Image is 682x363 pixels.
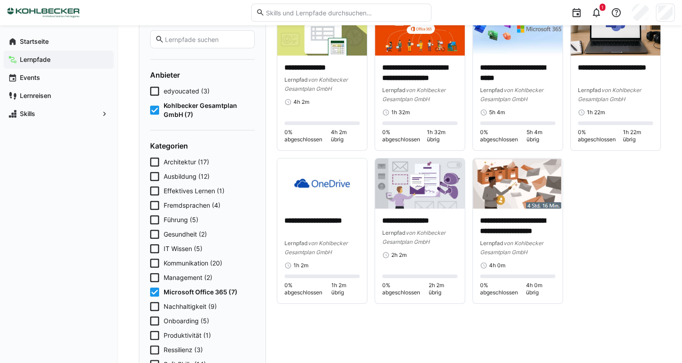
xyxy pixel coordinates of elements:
[293,98,309,106] span: 4h 2m
[164,259,222,268] span: Kommunikation (20)
[164,215,198,224] span: Führung (5)
[382,282,429,296] span: 0% abgeschlossen
[331,282,360,296] span: 1h 2m übrig
[382,87,445,102] span: von Kohlbecker Gesamtplan GmbH
[284,240,308,247] span: Lernpfad
[284,129,331,143] span: 0% abgeschlossen
[284,240,348,256] span: von Kohlbecker Gesamtplan GmbH
[382,87,406,93] span: Lernpfad
[277,5,367,56] img: image
[164,101,255,119] span: Kohlbecker Gesamtplan GmbH (7)
[164,273,212,282] span: Management (2)
[429,282,458,296] span: 2h 2m übrig
[164,230,207,239] span: Gesundheit (2)
[150,141,255,150] h4: Kategorien
[331,129,360,143] span: 4h 2m übrig
[284,76,308,83] span: Lernpfad
[164,331,211,340] span: Produktivität (1)
[480,240,543,256] span: von Kohlbecker Gesamtplan GmbH
[578,87,641,102] span: von Kohlbecker Gesamtplan GmbH
[382,129,427,143] span: 0% abgeschlossen
[293,262,308,269] span: 1h 2m
[164,288,238,297] span: Microsoft Office 365 (7)
[473,158,563,209] img: image
[623,129,653,143] span: 1h 22m übrig
[601,5,604,10] span: 1
[265,9,426,17] input: Skills und Lernpfade durchsuchen…
[150,70,255,79] h4: Anbieter
[480,240,503,247] span: Lernpfad
[391,109,410,116] span: 1h 32m
[164,316,209,326] span: Onboarding (5)
[526,129,555,143] span: 5h 4m übrig
[164,158,209,167] span: Architektur (17)
[277,158,367,209] img: image
[473,5,563,56] img: image
[375,5,465,56] img: image
[480,282,526,296] span: 0% abgeschlossen
[382,229,445,245] span: von Kohlbecker Gesamtplan GmbH
[480,87,503,93] span: Lernpfad
[489,109,505,116] span: 5h 4m
[164,302,217,311] span: Nachhaltigkeit (9)
[284,282,331,296] span: 0% abgeschlossen
[382,229,406,236] span: Lernpfad
[164,345,203,354] span: Ressilienz (3)
[480,87,543,102] span: von Kohlbecker Gesamtplan GmbH
[284,76,348,92] span: von Kohlbecker Gesamtplan GmbH
[164,186,224,195] span: Effektives Lernen (1)
[489,262,505,269] span: 4h 0m
[164,87,210,96] span: edyoucated (3)
[578,129,623,143] span: 0% abgeschlossen
[427,129,458,143] span: 1h 32m übrig
[164,201,220,210] span: Fremdsprachen (4)
[587,109,605,116] span: 1h 22m
[391,251,407,259] span: 2h 2m
[164,172,210,181] span: Ausbildung (12)
[526,282,555,296] span: 4h 0m übrig
[375,158,465,209] img: image
[571,5,660,56] img: image
[480,129,526,143] span: 0% abgeschlossen
[578,87,601,93] span: Lernpfad
[164,244,202,253] span: IT Wissen (5)
[164,35,250,43] input: Lernpfade suchen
